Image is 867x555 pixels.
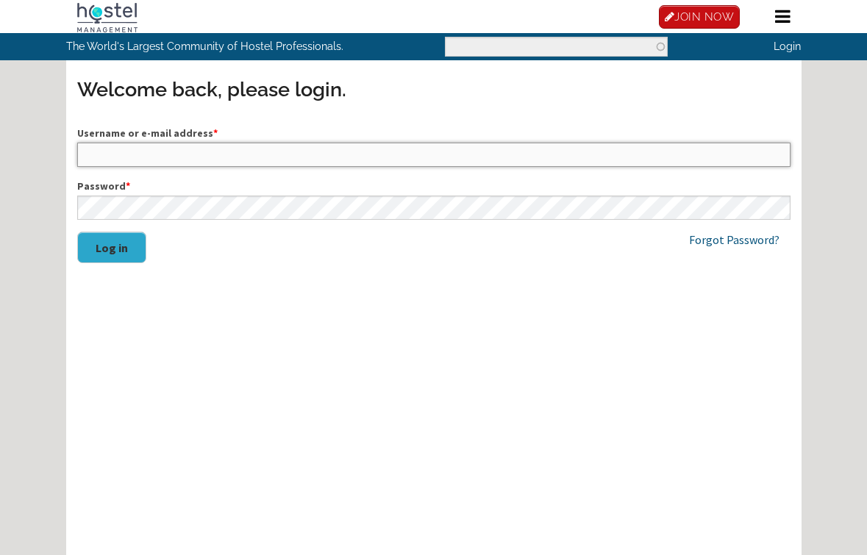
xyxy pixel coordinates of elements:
input: Enter the terms you wish to search for. [445,37,668,57]
button: Log in [77,232,146,263]
span: This field is required. [213,126,218,140]
a: Forgot Password? [689,232,779,247]
span: This field is required. [126,179,130,193]
p: The World's Largest Community of Hostel Professionals. [66,33,373,60]
img: Hostel Management Home [77,3,138,32]
a: JOIN NOW [659,5,741,29]
h3: Welcome back, please login. [77,76,791,104]
label: Username or e-mail address [77,126,791,141]
label: Password [77,179,791,194]
a: Login [774,40,801,52]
